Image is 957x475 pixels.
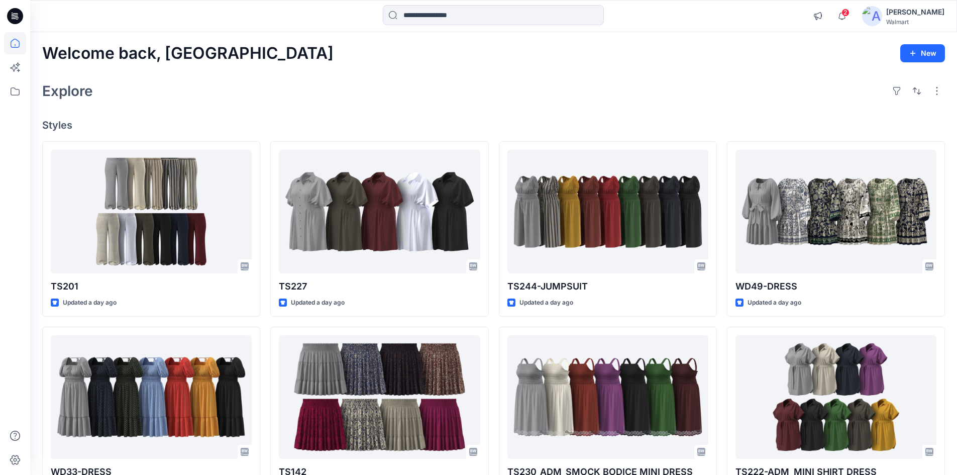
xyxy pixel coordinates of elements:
[279,150,480,274] a: TS227
[507,279,708,294] p: TS244-JUMPSUIT
[748,298,801,308] p: Updated a day ago
[862,6,882,26] img: avatar
[507,335,708,459] a: TS230_ADM_SMOCK BODICE MINI DRESS
[900,44,945,62] button: New
[291,298,345,308] p: Updated a day ago
[886,18,944,26] div: Walmart
[279,279,480,294] p: TS227
[519,298,573,308] p: Updated a day ago
[735,150,936,274] a: WD49-DRESS
[51,335,252,459] a: WD33-DRESS
[42,83,93,99] h2: Explore
[51,279,252,294] p: TS201
[507,150,708,274] a: TS244-JUMPSUIT
[735,335,936,459] a: TS222-ADM_MINI SHIRT DRESS
[841,9,849,17] span: 2
[886,6,944,18] div: [PERSON_NAME]
[42,119,945,131] h4: Styles
[63,298,117,308] p: Updated a day ago
[735,279,936,294] p: WD49-DRESS
[42,44,334,63] h2: Welcome back, [GEOGRAPHIC_DATA]
[51,150,252,274] a: TS201
[279,335,480,459] a: TS142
